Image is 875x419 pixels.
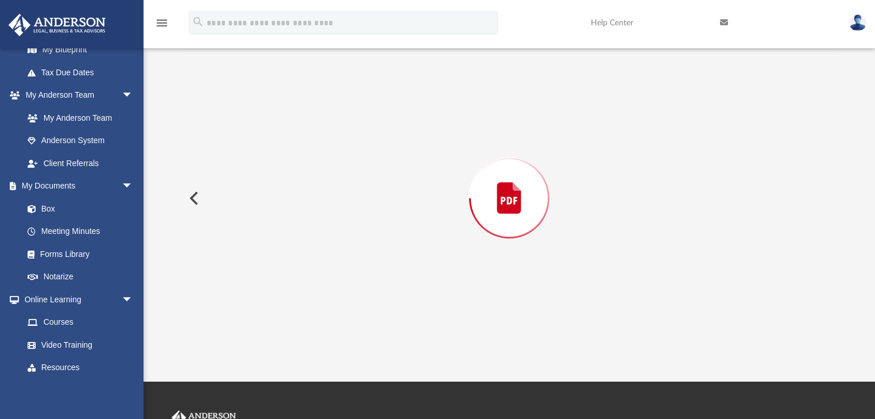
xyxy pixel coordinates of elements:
[16,333,139,356] a: Video Training
[122,288,145,312] span: arrow_drop_down
[180,182,206,214] button: Previous File
[8,288,145,311] a: Online Learningarrow_drop_down
[16,266,145,289] a: Notarize
[16,152,145,175] a: Client Referrals
[122,379,145,402] span: arrow_drop_down
[16,243,139,266] a: Forms Library
[16,129,145,152] a: Anderson System
[122,84,145,107] span: arrow_drop_down
[16,106,139,129] a: My Anderson Team
[16,39,145,61] a: My Blueprint
[8,379,150,402] a: Billingarrow_drop_down
[16,356,145,379] a: Resources
[8,175,145,198] a: My Documentsarrow_drop_down
[8,84,145,107] a: My Anderson Teamarrow_drop_down
[16,311,145,334] a: Courses
[122,175,145,198] span: arrow_drop_down
[192,16,204,28] i: search
[16,61,150,84] a: Tax Due Dates
[155,16,169,30] i: menu
[180,20,839,347] div: Preview
[16,220,145,243] a: Meeting Minutes
[5,14,109,36] img: Anderson Advisors Platinum Portal
[155,22,169,30] a: menu
[849,14,866,31] img: User Pic
[16,197,139,220] a: Box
